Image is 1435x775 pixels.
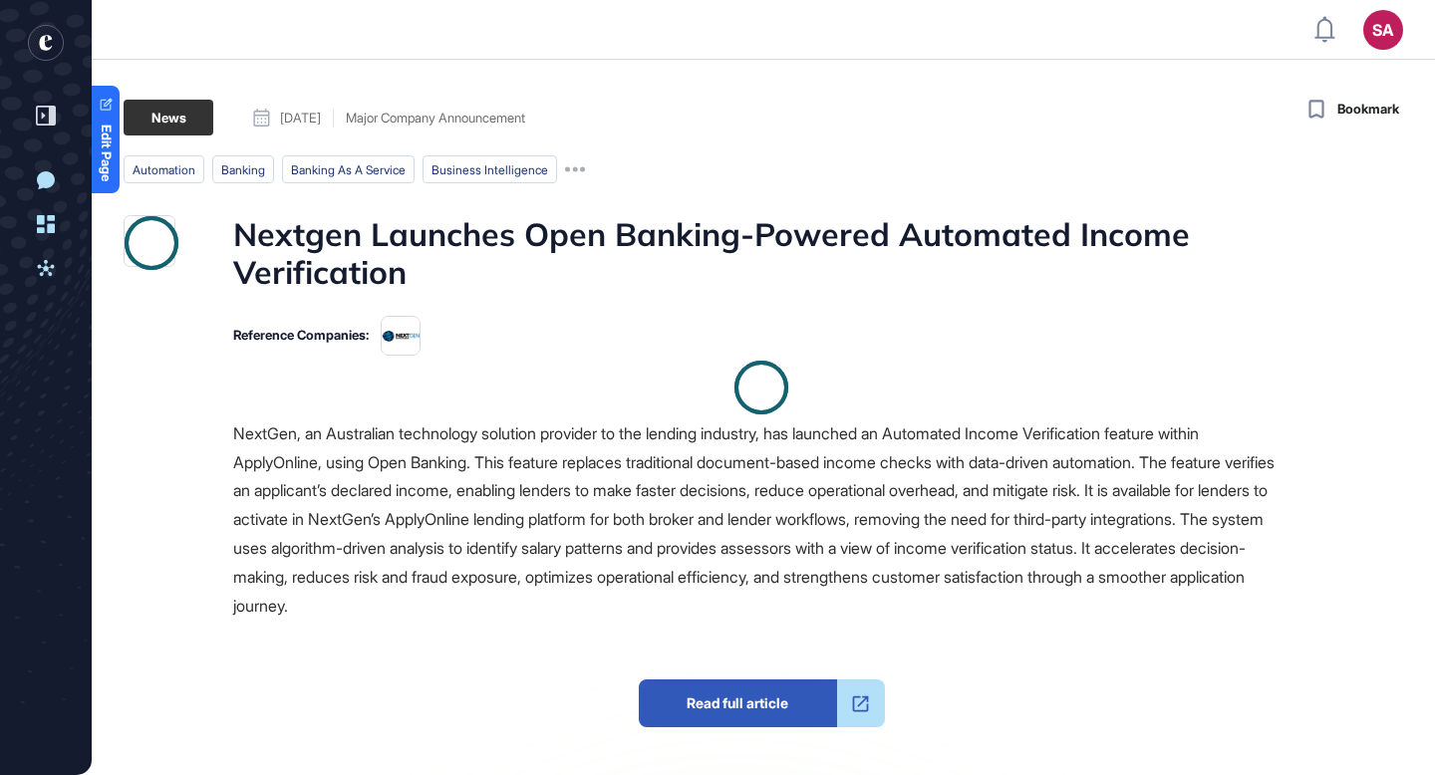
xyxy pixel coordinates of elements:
li: business intelligence [423,155,557,183]
span: Read full article [639,679,837,727]
button: Bookmark [1303,96,1399,124]
button: SA [1363,10,1403,50]
span: Edit Page [100,125,113,181]
li: banking as a service [282,155,415,183]
span: Bookmark [1337,100,1399,120]
h1: Nextgen Launches Open Banking-Powered Automated Income Verification [233,215,1290,292]
div: Reference Companies: [233,329,369,342]
li: banking [212,155,274,183]
div: Major Company Announcement [346,112,525,125]
span: [DATE] [280,112,321,125]
span: NextGen, an Australian technology solution provider to the lending industry, has launched an Auto... [233,423,1275,616]
div: entrapeer-logo [28,25,64,61]
div: News [124,100,213,135]
img: 67d79a18c0012e7e7f79c49c.tmpsdv7tk3d [381,316,421,356]
li: automation [124,155,204,183]
a: Edit Page [92,86,120,193]
a: Read full article [639,679,885,727]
